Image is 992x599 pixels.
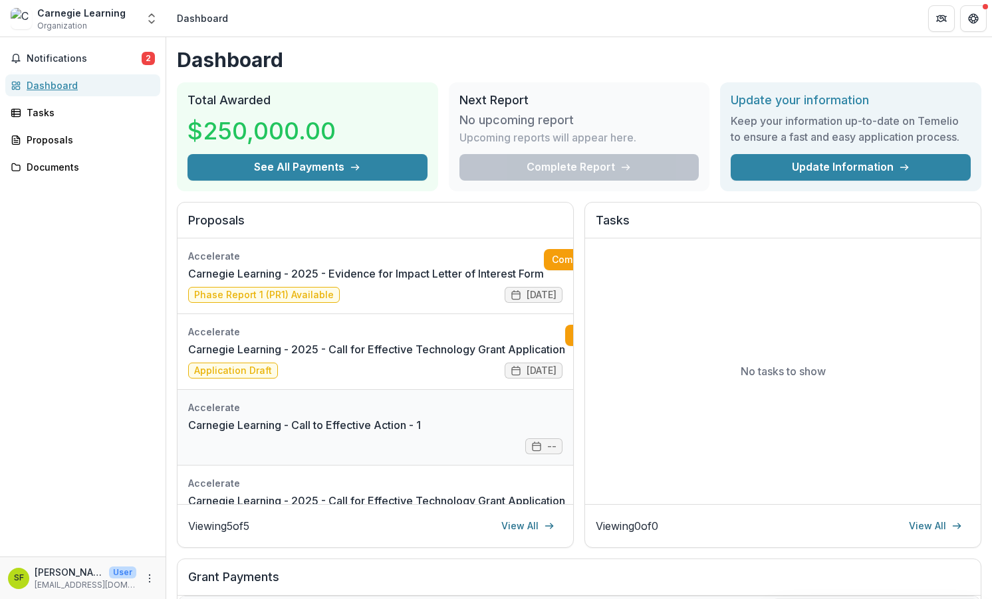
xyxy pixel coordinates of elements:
h3: $250,000.00 [187,113,336,149]
p: Viewing 0 of 0 [596,518,658,534]
button: Get Help [960,5,987,32]
button: Notifications2 [5,48,160,69]
a: Complete [565,325,642,346]
div: Dashboard [27,78,150,92]
a: Carnegie Learning - 2025 - Call for Effective Technology Grant Application [188,341,565,357]
h2: Update your information [731,93,971,108]
p: [EMAIL_ADDRESS][DOMAIN_NAME] [35,579,136,591]
div: Carnegie Learning [37,6,126,20]
p: User [109,566,136,578]
h2: Grant Payments [188,570,970,595]
span: Organization [37,20,87,32]
h3: Keep your information up-to-date on Temelio to ensure a fast and easy application process. [731,113,971,145]
img: Carnegie Learning [11,8,32,29]
h2: Tasks [596,213,970,238]
a: Tasks [5,102,160,124]
span: 2 [142,52,155,65]
a: Update Information [731,154,971,181]
a: Carnegie Learning - 2025 - Evidence for Impact Letter of Interest Form [188,266,544,282]
a: Carnegie Learning - Call to Effective Action - 1 [188,417,421,433]
button: More [142,570,158,586]
p: Upcoming reports will appear here. [459,129,636,145]
p: No tasks to show [741,363,826,379]
h2: Total Awarded [187,93,428,108]
a: Dashboard [5,74,160,96]
a: View All [493,515,562,537]
h2: Proposals [188,213,562,238]
span: Notifications [27,53,142,64]
button: Open entity switcher [142,5,161,32]
a: Proposals [5,129,160,151]
a: Complete [544,249,620,270]
div: Stephen Fancsali [14,574,24,582]
p: Viewing 5 of 5 [188,518,249,534]
div: Proposals [27,133,150,147]
nav: breadcrumb [172,9,233,28]
div: Tasks [27,106,150,120]
button: See All Payments [187,154,428,181]
a: Carnegie Learning - 2025 - Call for Effective Technology Grant Application [188,493,565,509]
h3: No upcoming report [459,113,574,128]
h2: Next Report [459,93,699,108]
p: [PERSON_NAME] [35,565,104,579]
h1: Dashboard [177,48,981,72]
div: Documents [27,160,150,174]
button: Partners [928,5,955,32]
a: Documents [5,156,160,178]
a: View All [901,515,970,537]
div: Dashboard [177,11,228,25]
